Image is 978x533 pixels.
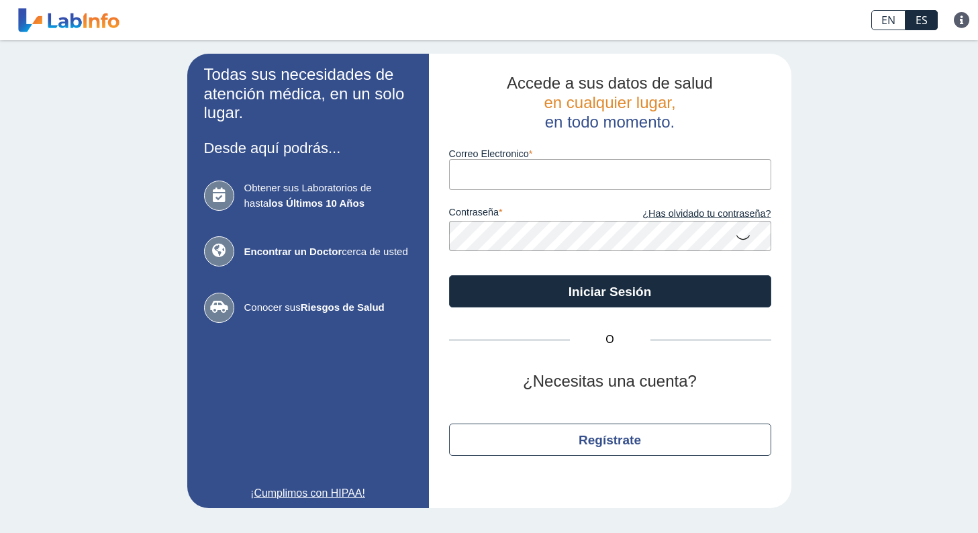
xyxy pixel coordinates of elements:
span: en cualquier lugar, [544,93,675,111]
span: en todo momento. [545,113,675,131]
h2: ¿Necesitas una cuenta? [449,372,771,391]
button: Regístrate [449,424,771,456]
h3: Desde aquí podrás... [204,140,412,156]
label: Correo Electronico [449,148,771,159]
span: Accede a sus datos de salud [507,74,713,92]
span: Conocer sus [244,300,412,316]
b: los Últimos 10 Años [268,197,364,209]
a: ¡Cumplimos con HIPAA! [204,485,412,501]
span: Obtener sus Laboratorios de hasta [244,181,412,211]
a: EN [871,10,906,30]
b: Encontrar un Doctor [244,246,342,257]
span: cerca de usted [244,244,412,260]
h2: Todas sus necesidades de atención médica, en un solo lugar. [204,65,412,123]
span: O [570,332,650,348]
b: Riesgos de Salud [301,301,385,313]
a: ES [906,10,938,30]
a: ¿Has olvidado tu contraseña? [610,207,771,222]
button: Iniciar Sesión [449,275,771,307]
label: contraseña [449,207,610,222]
